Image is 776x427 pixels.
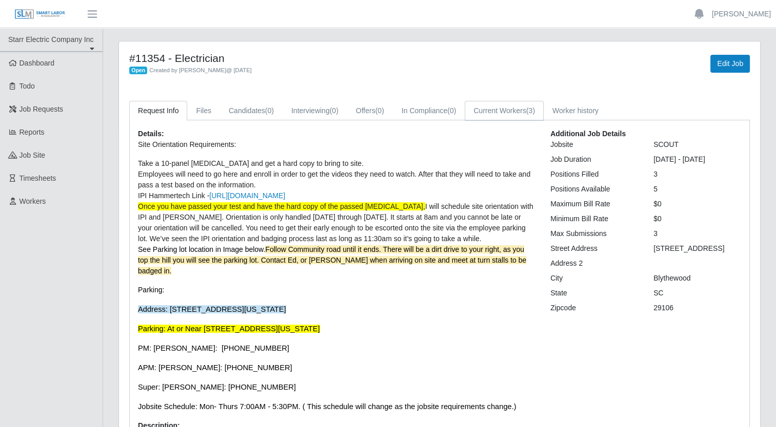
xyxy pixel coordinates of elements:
[543,273,646,284] div: City
[265,106,274,115] span: (0)
[138,202,425,210] span: Once you have passed your test and have the hard copy of the passed [MEDICAL_DATA],
[138,191,285,200] span: IPI Hammertech Link -
[138,159,364,167] span: Take a 10-panel [MEDICAL_DATA] and get a hard copy to bring to site.
[646,303,749,313] div: 29106
[138,140,236,148] span: Site Orientation Requirements:
[375,106,384,115] span: (0)
[19,105,64,113] span: Job Requests
[129,67,147,75] span: Open
[543,303,646,313] div: Zipcode
[646,184,749,195] div: 5
[138,364,292,372] span: APM: [PERSON_NAME]: [PHONE_NUMBER]
[646,288,749,298] div: SC
[19,59,55,67] span: Dashboard
[19,82,35,90] span: Todo
[138,170,530,189] span: Employees will need to go here and enroll in order to get the videos they need to watch. After th...
[550,130,626,138] b: Additional Job Details
[543,288,646,298] div: State
[19,151,46,159] span: job site
[14,9,66,20] img: SLM Logo
[138,305,286,313] span: Address: [STREET_ADDRESS][US_STATE]
[129,101,187,121] a: Request Info
[220,101,283,121] a: Candidates
[544,101,607,121] a: Worker history
[646,154,749,165] div: [DATE] - [DATE]
[138,344,289,352] span: PM: [PERSON_NAME]: [PHONE_NUMBER]
[543,154,646,165] div: Job Duration
[646,199,749,209] div: $0
[543,258,646,269] div: Address 2
[19,197,46,205] span: Workers
[526,106,535,115] span: (3)
[646,273,749,284] div: Blythewood
[138,245,526,275] span: Follow Community road until it ends. There will be a dirt drive to your right, as you top the hil...
[187,101,220,121] a: Files
[138,325,320,333] span: Parking: At or Near [STREET_ADDRESS][US_STATE]
[465,101,544,121] a: Current Workers
[19,174,56,182] span: Timesheets
[138,130,164,138] b: Details:
[138,286,164,294] span: Parking:
[646,214,749,224] div: $0
[710,55,750,73] a: Edit Job
[543,199,646,209] div: Maximum Bill Rate
[543,228,646,239] div: Max Submissions
[543,214,646,224] div: Minimum Bill Rate
[543,184,646,195] div: Positions Available
[447,106,456,115] span: (0)
[149,67,252,73] span: Created by [PERSON_NAME] @ [DATE]
[283,101,347,121] a: Interviewing
[138,245,526,275] span: See Parking lot location in Image below.
[129,52,485,65] h4: #11354 - Electrician
[653,140,679,148] span: SCOUT
[543,169,646,180] div: Positions Filled
[712,9,771,19] a: [PERSON_NAME]
[646,169,749,180] div: 3
[543,139,646,150] div: Jobsite
[347,101,393,121] a: Offers
[393,101,465,121] a: In Compliance
[543,243,646,254] div: Street Address
[646,243,749,254] div: [STREET_ADDRESS]
[646,228,749,239] div: 3
[330,106,339,115] span: (0)
[209,191,285,200] a: [URL][DOMAIN_NAME]
[138,402,516,411] span: Jobsite Schedule: Mon- Thurs 7:00AM - 5:30PM. ( This schedule will change as the jobsite requirem...
[138,383,296,391] span: Super: [PERSON_NAME]: [PHONE_NUMBER]
[19,128,45,136] span: Reports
